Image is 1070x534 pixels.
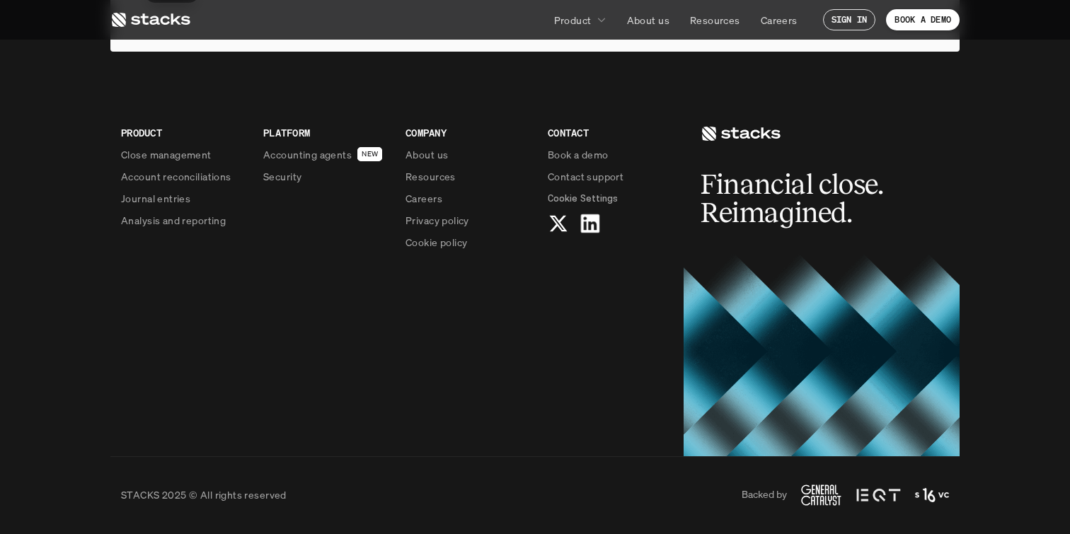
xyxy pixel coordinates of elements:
[263,169,389,184] a: Security
[832,15,868,25] p: SIGN IN
[121,191,246,206] a: Journal entries
[121,213,226,228] p: Analysis and reporting
[263,125,389,140] p: PLATFORM
[405,125,531,140] p: COMPANY
[742,489,787,501] p: Backed by
[886,9,960,30] a: BOOK A DEMO
[548,147,673,162] a: Book a demo
[405,235,531,250] a: Cookie policy
[405,213,531,228] a: Privacy policy
[121,147,212,162] p: Close management
[405,191,531,206] a: Careers
[548,125,673,140] p: CONTACT
[263,169,301,184] p: Security
[761,13,798,28] p: Careers
[894,15,951,25] p: BOOK A DEMO
[405,169,531,184] a: Resources
[690,13,740,28] p: Resources
[752,7,806,33] a: Careers
[121,191,190,206] p: Journal entries
[681,7,749,33] a: Resources
[121,487,287,502] p: STACKS 2025 © All rights reserved
[362,150,378,158] h2: NEW
[548,169,623,184] p: Contact support
[263,147,352,162] p: Accounting agents
[405,169,456,184] p: Resources
[121,213,246,228] a: Analysis and reporting
[548,191,618,206] button: Cookie Trigger
[619,7,678,33] a: About us
[548,191,618,206] span: Cookie Settings
[212,64,273,75] a: Privacy Policy
[405,235,467,250] p: Cookie policy
[627,13,669,28] p: About us
[554,13,592,28] p: Product
[405,213,469,228] p: Privacy policy
[548,169,673,184] a: Contact support
[405,147,448,162] p: About us
[121,169,231,184] p: Account reconciliations
[121,147,246,162] a: Close management
[121,125,246,140] p: PRODUCT
[121,169,246,184] a: Account reconciliations
[405,147,531,162] a: About us
[701,170,913,227] h2: Financial close. Reimagined.
[548,147,609,162] p: Book a demo
[823,9,876,30] a: SIGN IN
[405,191,442,206] p: Careers
[263,147,389,162] a: Accounting agentsNEW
